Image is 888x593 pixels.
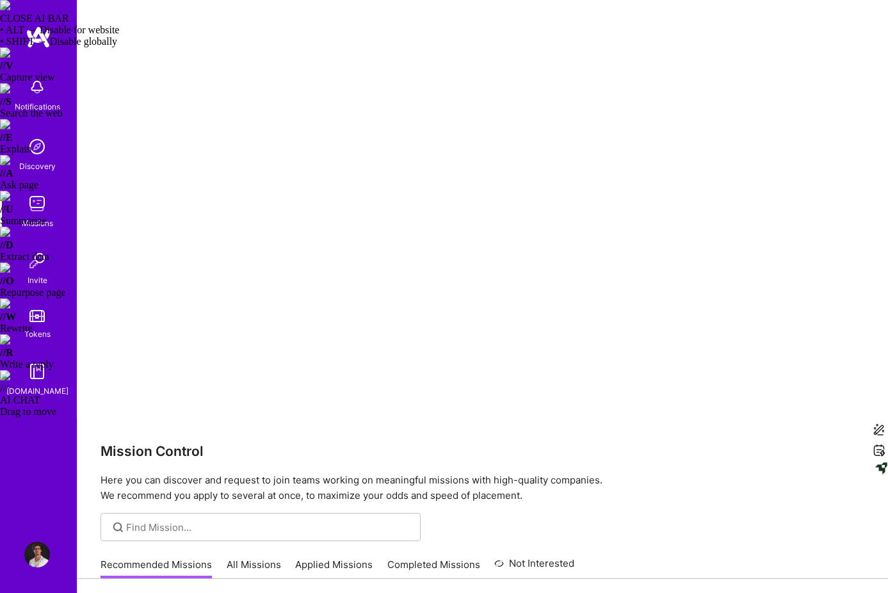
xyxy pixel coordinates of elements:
a: Applied Missions [295,558,373,579]
p: Here you can discover and request to join teams working on meaningful missions with high-quality ... [101,473,865,503]
a: Completed Missions [387,558,480,579]
h3: Mission Control [101,443,865,459]
img: User Avatar [24,542,50,567]
input: Find Mission... [126,521,411,534]
a: Not Interested [494,556,574,579]
a: Recommended Missions [101,558,212,579]
i: icon SearchGrey [111,520,125,535]
a: All Missions [227,558,281,579]
a: User Avatar [21,542,53,567]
